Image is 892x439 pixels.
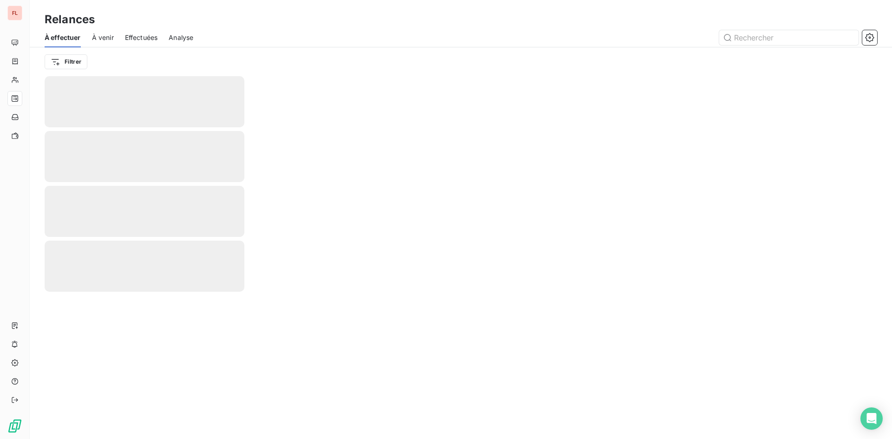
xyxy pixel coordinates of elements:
[92,33,114,42] span: À venir
[7,6,22,20] div: FL
[45,54,87,69] button: Filtrer
[7,419,22,433] img: Logo LeanPay
[45,33,81,42] span: À effectuer
[169,33,193,42] span: Analyse
[860,407,883,430] div: Open Intercom Messenger
[125,33,158,42] span: Effectuées
[719,30,859,45] input: Rechercher
[45,11,95,28] h3: Relances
